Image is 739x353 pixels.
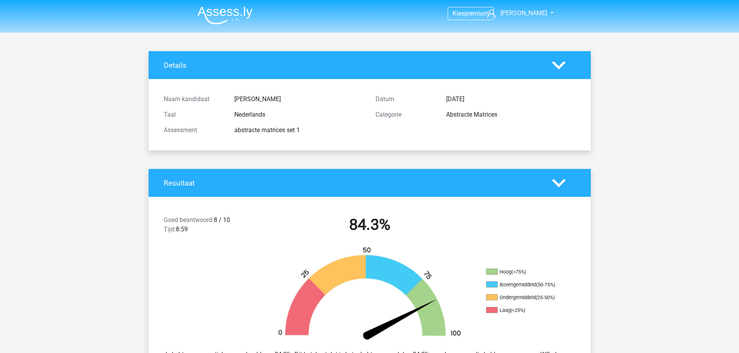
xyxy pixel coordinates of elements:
div: (<25%) [511,307,525,313]
div: (>75%) [511,269,526,275]
img: Assessly [197,6,253,24]
h4: Details [164,61,540,70]
li: Hoog [486,269,564,276]
div: [PERSON_NAME] [228,95,370,104]
div: Nederlands [228,110,370,119]
div: Naam kandidaat [158,95,228,104]
span: Tijd: [164,226,176,233]
div: Assessment [158,126,228,135]
div: (50-75%) [536,282,555,288]
li: Ondergemiddeld [486,294,564,301]
a: [PERSON_NAME] [484,9,548,18]
div: 8 / 10 8:59 [158,215,264,237]
div: Abstracte Matrices [440,110,582,119]
h4: Resultaat [164,179,540,188]
div: Categorie [370,110,440,119]
div: [DATE] [440,95,582,104]
h2: 84.3% [270,215,470,234]
div: Taal [158,110,228,119]
img: 84.bc7de206d6a3.png [265,246,474,344]
span: Kies [453,10,464,17]
span: Goed beantwoord: [164,216,214,224]
span: [PERSON_NAME] [500,9,547,17]
div: abstracte matrices set 1 [228,126,370,135]
span: premium [464,10,489,17]
div: Datum [370,95,440,104]
a: Kiespremium [448,8,493,19]
li: Bovengemiddeld [486,281,564,288]
li: Laag [486,307,564,314]
div: (25-50%) [536,294,555,300]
